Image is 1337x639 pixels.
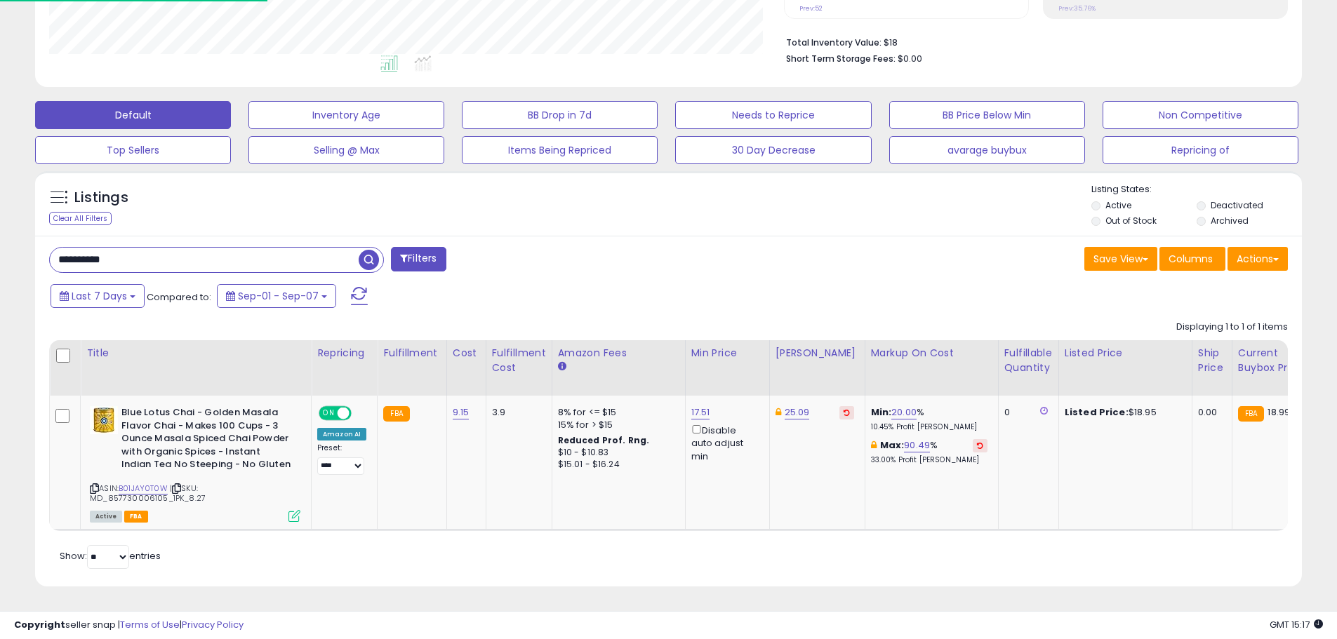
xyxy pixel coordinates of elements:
label: Active [1105,199,1131,211]
button: Inventory Age [248,101,444,129]
button: Top Sellers [35,136,231,164]
div: ASIN: [90,406,300,520]
button: Columns [1159,247,1225,271]
span: Show: entries [60,549,161,563]
button: Repricing of [1103,136,1298,164]
img: 518nsBkJSPL._SL40_.jpg [90,406,118,434]
div: Fulfillable Quantity [1004,346,1053,375]
div: Min Price [691,346,764,361]
span: All listings currently available for purchase on Amazon [90,511,122,523]
div: % [871,439,987,465]
button: Selling @ Max [248,136,444,164]
div: Current Buybox Price [1238,346,1310,375]
small: Amazon Fees. [558,361,566,373]
a: 17.51 [691,405,710,419]
button: BB Price Below Min [889,101,1085,129]
div: Displaying 1 to 1 of 1 items [1176,321,1288,334]
div: Listed Price [1065,346,1186,361]
p: Listing States: [1091,183,1302,196]
div: Disable auto adjust min [691,422,759,463]
div: Markup on Cost [871,346,992,361]
button: Last 7 Days [51,284,145,308]
h5: Listings [74,188,128,208]
div: 0 [1004,406,1048,419]
div: Fulfillment Cost [492,346,546,375]
b: Total Inventory Value: [786,36,882,48]
label: Out of Stock [1105,215,1157,227]
button: Default [35,101,231,129]
button: Items Being Repriced [462,136,658,164]
span: Columns [1169,252,1213,266]
small: Prev: 52 [799,4,823,13]
div: seller snap | | [14,619,244,632]
button: Actions [1228,247,1288,271]
div: $18.95 [1065,406,1181,419]
span: Compared to: [147,290,211,304]
div: Cost [453,346,480,361]
a: 9.15 [453,405,470,419]
strong: Copyright [14,618,65,631]
a: 25.09 [785,405,810,419]
div: $15.01 - $16.24 [558,459,674,471]
div: % [871,406,987,432]
button: BB Drop in 7d [462,101,658,129]
div: 8% for <= $15 [558,406,674,419]
div: [PERSON_NAME] [776,346,859,361]
b: Short Term Storage Fees: [786,53,896,65]
div: Repricing [317,346,371,361]
div: $10 - $10.83 [558,447,674,459]
a: 20.00 [891,405,917,419]
div: Amazon Fees [558,346,679,361]
p: 33.00% Profit [PERSON_NAME] [871,455,987,465]
b: Min: [871,405,892,419]
b: Reduced Prof. Rng. [558,434,650,446]
span: Last 7 Days [72,289,127,303]
span: 2025-09-15 15:17 GMT [1270,618,1323,631]
a: Terms of Use [120,618,180,631]
th: The percentage added to the cost of goods (COGS) that forms the calculator for Min & Max prices. [865,340,998,396]
span: 18.99 [1268,405,1290,419]
div: 3.9 [492,406,541,419]
a: Privacy Policy [182,618,244,631]
b: Listed Price: [1065,405,1129,419]
div: 0.00 [1198,406,1221,419]
button: Non Competitive [1103,101,1298,129]
span: Sep-01 - Sep-07 [238,289,319,303]
button: avarage buybux [889,136,1085,164]
a: B01JAY0T0W [119,483,168,495]
a: 90.49 [904,438,930,452]
span: OFF [350,408,372,419]
button: Needs to Reprice [675,101,871,129]
div: Ship Price [1198,346,1226,375]
span: $0.00 [898,52,922,65]
div: Title [86,346,305,361]
b: Blue Lotus Chai - Golden Masala Flavor Chai - Makes 100 Cups - 3 Ounce Masala Spiced Chai Powder ... [121,406,292,475]
div: Amazon AI [317,428,366,440]
span: ON [320,408,338,419]
small: FBA [383,406,409,422]
button: 30 Day Decrease [675,136,871,164]
div: Clear All Filters [49,212,112,225]
label: Archived [1211,215,1249,227]
div: Preset: [317,443,366,475]
p: 10.45% Profit [PERSON_NAME] [871,422,987,432]
span: | SKU: MD_857730006105_1PK_8.27 [90,483,206,504]
label: Deactivated [1211,199,1263,211]
button: Sep-01 - Sep-07 [217,284,336,308]
b: Max: [880,438,905,452]
div: 15% for > $15 [558,419,674,431]
li: $18 [786,33,1277,50]
span: FBA [124,511,148,523]
button: Filters [391,247,446,271]
div: Fulfillment [383,346,440,361]
button: Save View [1084,247,1157,271]
small: Prev: 35.76% [1058,4,1096,13]
small: FBA [1238,406,1264,422]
